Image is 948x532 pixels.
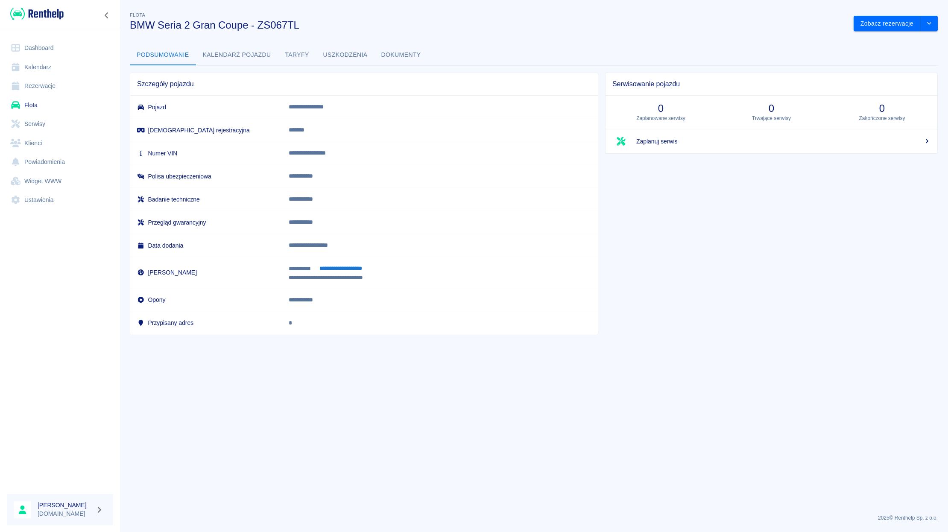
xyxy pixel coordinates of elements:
[7,7,64,21] a: Renthelp logo
[921,16,938,32] button: drop-down
[137,295,275,304] h6: Opony
[130,514,938,522] p: 2025 © Renthelp Sp. z o.o.
[10,7,64,21] img: Renthelp logo
[834,114,930,122] p: Zakończone serwisy
[278,45,316,65] button: Taryfy
[137,126,275,134] h6: [DEMOGRAPHIC_DATA] rejestracyjna
[137,241,275,250] h6: Data dodania
[316,45,375,65] button: Uszkodzenia
[137,80,591,88] span: Szczegóły pojazdu
[612,102,709,114] h3: 0
[7,172,113,191] a: Widget WWW
[137,172,275,181] h6: Polisa ubezpieczeniowa
[7,96,113,115] a: Flota
[716,96,827,129] a: 0Trwające serwisy
[854,16,921,32] button: Zobacz rezerwacje
[7,114,113,134] a: Serwisy
[38,509,92,518] p: [DOMAIN_NAME]
[130,45,196,65] button: Podsumowanie
[137,268,275,277] h6: [PERSON_NAME]
[612,114,709,122] p: Zaplanowane serwisy
[827,96,937,129] a: 0Zakończone serwisy
[38,501,92,509] h6: [PERSON_NAME]
[130,19,847,31] h3: BMW Seria 2 Gran Coupe - ZS067TL
[834,102,930,114] h3: 0
[606,129,937,153] a: Zaplanuj serwis
[7,134,113,153] a: Klienci
[636,137,930,146] span: Zaplanuj serwis
[7,190,113,210] a: Ustawienia
[7,58,113,77] a: Kalendarz
[723,102,820,114] h3: 0
[137,195,275,204] h6: Badanie techniczne
[723,114,820,122] p: Trwające serwisy
[612,80,930,88] span: Serwisowanie pojazdu
[7,152,113,172] a: Powiadomienia
[130,12,145,18] span: Flota
[196,45,278,65] button: Kalendarz pojazdu
[7,76,113,96] a: Rezerwacje
[137,149,275,158] h6: Numer VIN
[375,45,428,65] button: Dokumenty
[137,218,275,227] h6: Przegląd gwarancyjny
[7,38,113,58] a: Dashboard
[137,319,275,327] h6: Przypisany adres
[137,103,275,111] h6: Pojazd
[100,10,113,21] button: Zwiń nawigację
[606,96,716,129] a: 0Zaplanowane serwisy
